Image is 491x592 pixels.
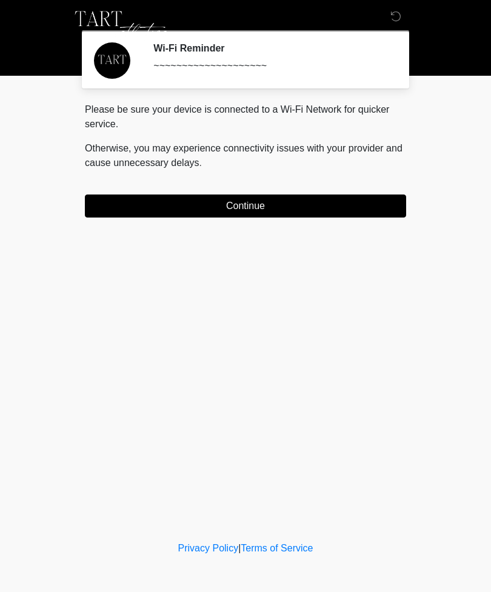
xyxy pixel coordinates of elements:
p: Please be sure your device is connected to a Wi-Fi Network for quicker service. [85,102,406,131]
button: Continue [85,195,406,218]
p: Otherwise, you may experience connectivity issues with your provider and cause unnecessary delays [85,141,406,170]
span: . [199,158,202,168]
img: Agent Avatar [94,42,130,79]
img: TART Aesthetics, LLC Logo [73,9,169,45]
a: Terms of Service [241,543,313,553]
div: ~~~~~~~~~~~~~~~~~~~~ [153,59,388,73]
a: Privacy Policy [178,543,239,553]
a: | [238,543,241,553]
